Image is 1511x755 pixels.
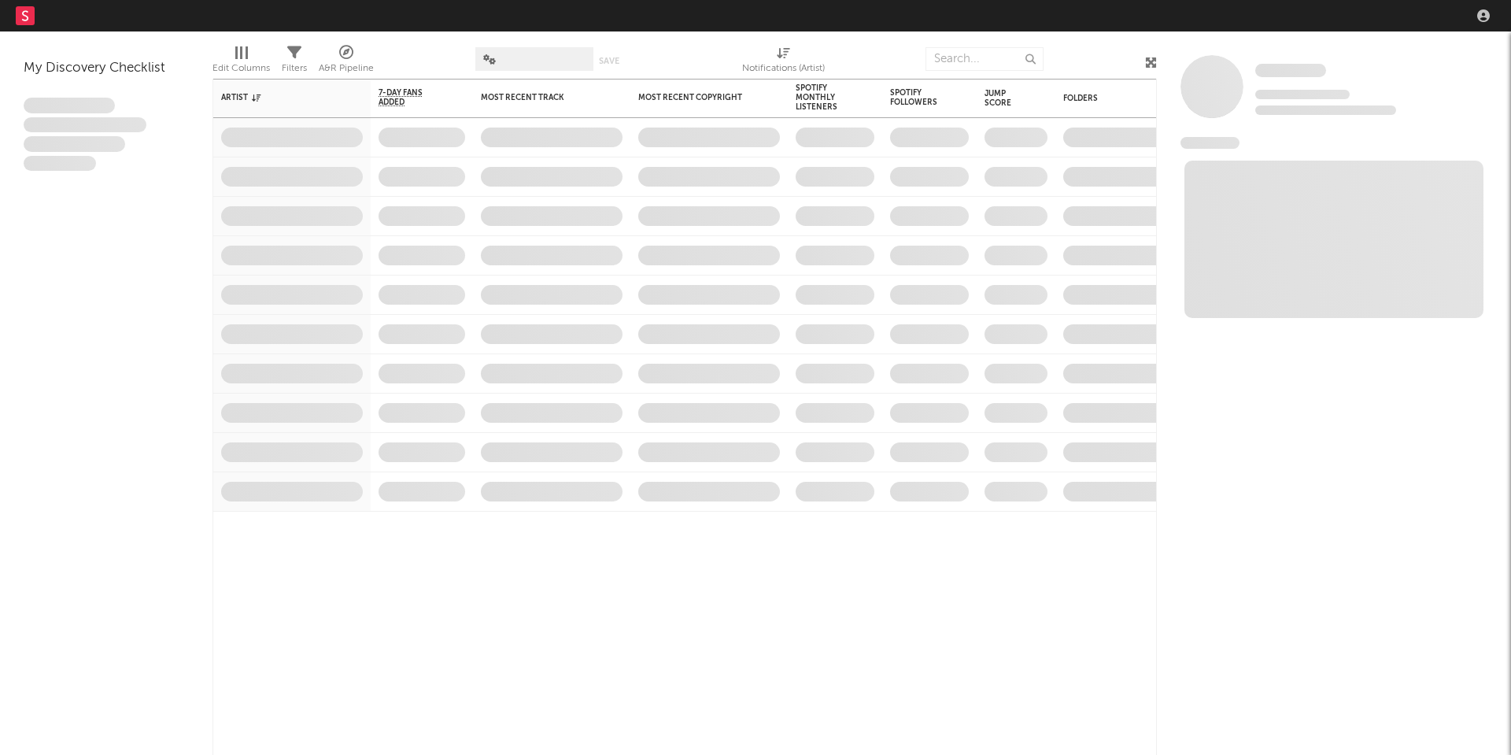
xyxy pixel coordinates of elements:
[282,39,307,85] div: Filters
[796,83,851,112] div: Spotify Monthly Listeners
[1255,64,1326,77] span: Some Artist
[319,39,374,85] div: A&R Pipeline
[212,59,270,78] div: Edit Columns
[221,93,339,102] div: Artist
[1255,90,1350,99] span: Tracking Since: [DATE]
[742,39,825,85] div: Notifications (Artist)
[212,39,270,85] div: Edit Columns
[24,59,189,78] div: My Discovery Checklist
[24,117,146,133] span: Integer aliquet in purus et
[890,88,945,107] div: Spotify Followers
[319,59,374,78] div: A&R Pipeline
[1255,63,1326,79] a: Some Artist
[24,136,125,152] span: Praesent ac interdum
[599,57,619,65] button: Save
[638,93,756,102] div: Most Recent Copyright
[282,59,307,78] div: Filters
[24,98,115,113] span: Lorem ipsum dolor
[481,93,599,102] div: Most Recent Track
[24,156,96,172] span: Aliquam viverra
[1255,105,1396,115] span: 0 fans last week
[379,88,441,107] span: 7-Day Fans Added
[1180,137,1239,149] span: News Feed
[925,47,1044,71] input: Search...
[985,89,1024,108] div: Jump Score
[742,59,825,78] div: Notifications (Artist)
[1063,94,1181,103] div: Folders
